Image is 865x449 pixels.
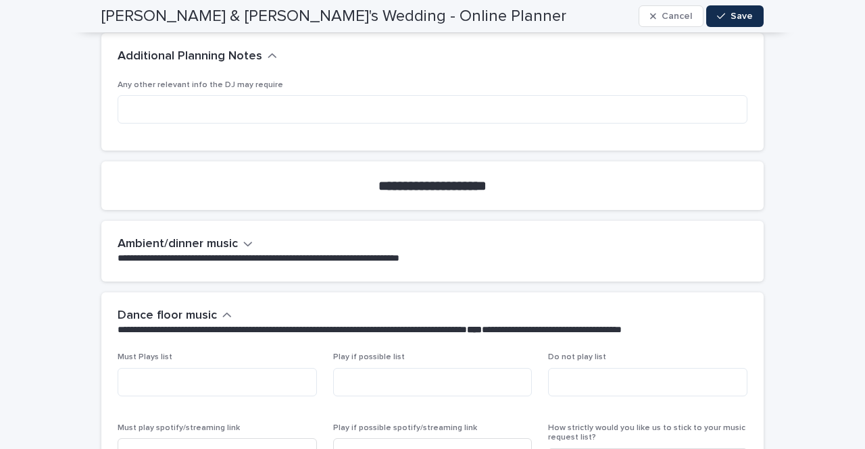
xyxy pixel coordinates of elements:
[118,49,277,64] button: Additional Planning Notes
[639,5,703,27] button: Cancel
[548,424,745,442] span: How strictly would you like us to stick to your music request list?
[118,309,217,323] h2: Dance floor music
[118,81,283,89] span: Any other relevant info the DJ may require
[548,353,606,361] span: Do not play list
[118,309,232,323] button: Dance floor music
[118,237,238,252] h2: Ambient/dinner music
[333,353,405,361] span: Play if possible list
[731,11,753,21] span: Save
[118,353,172,361] span: Must Plays list
[333,424,477,432] span: Play if possible spotify/streaming link
[118,237,253,252] button: Ambient/dinner music
[101,7,566,26] h2: [PERSON_NAME] & [PERSON_NAME]'s Wedding - Online Planner
[662,11,692,21] span: Cancel
[706,5,764,27] button: Save
[118,424,240,432] span: Must play spotify/streaming link
[118,49,262,64] h2: Additional Planning Notes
